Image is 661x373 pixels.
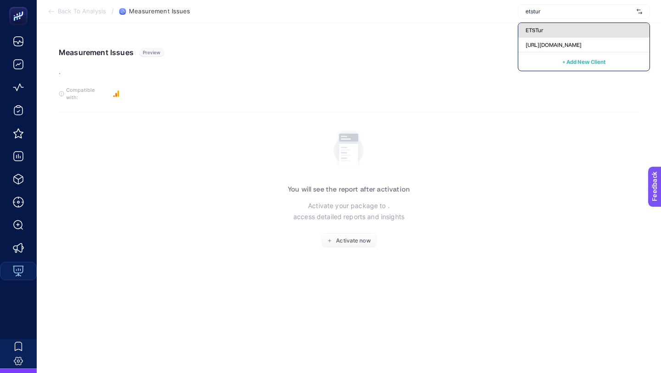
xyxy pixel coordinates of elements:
h1: Measurement Issues [59,48,134,57]
span: Feedback [6,3,35,10]
span: Compatible with: [66,86,107,101]
span: / [112,7,114,15]
p: Activate your package to . access detailed reports and insights [293,200,404,222]
span: ETSTur [526,27,543,34]
p: . [59,66,164,77]
span: Activate now [336,237,370,244]
span: Preview [143,50,161,55]
span: + Add New Client [562,58,605,65]
span: Measurement Issues [129,8,190,15]
img: svg%3e [637,7,642,16]
span: Back To Analysis [58,8,106,15]
input: Koçtaş [526,8,633,15]
h3: You will see the report after activation [288,186,410,193]
button: + Add New Client [562,56,605,67]
button: Activate now [321,233,377,248]
span: [URL][DOMAIN_NAME] [526,41,582,49]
